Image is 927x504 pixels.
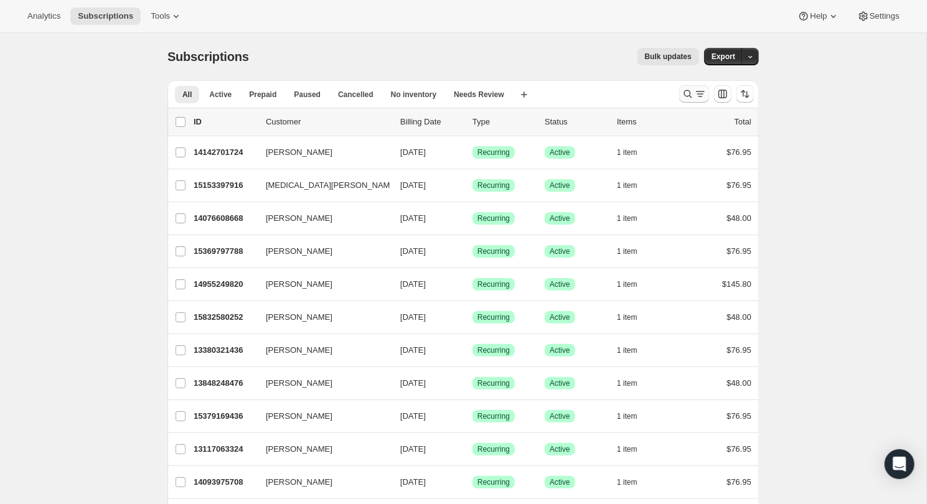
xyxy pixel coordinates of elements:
[258,208,383,228] button: [PERSON_NAME]
[258,142,383,162] button: [PERSON_NAME]
[727,345,751,355] span: $76.95
[167,50,249,63] span: Subscriptions
[400,345,426,355] span: [DATE]
[400,378,426,388] span: [DATE]
[194,210,751,227] div: 14076608668[PERSON_NAME][DATE]SuccessRecurringSuccessActive1 item$48.00
[550,246,570,256] span: Active
[266,116,390,128] p: Customer
[617,243,651,260] button: 1 item
[194,441,751,458] div: 13117063324[PERSON_NAME][DATE]SuccessRecurringSuccessActive1 item$76.95
[617,279,638,289] span: 1 item
[478,180,510,190] span: Recurring
[194,245,256,258] p: 15369797788
[617,408,651,425] button: 1 item
[478,246,510,256] span: Recurring
[27,11,60,21] span: Analytics
[400,411,426,421] span: [DATE]
[727,213,751,223] span: $48.00
[712,52,735,62] span: Export
[258,274,383,294] button: [PERSON_NAME]
[473,116,535,128] div: Type
[78,11,133,21] span: Subscriptions
[617,444,638,454] span: 1 item
[266,476,332,488] span: [PERSON_NAME]
[194,443,256,455] p: 13117063324
[617,147,638,157] span: 1 item
[722,279,751,289] span: $145.80
[194,408,751,425] div: 15379169436[PERSON_NAME][DATE]SuccessRecurringSuccessActive1 item$76.95
[550,378,570,388] span: Active
[266,443,332,455] span: [PERSON_NAME]
[20,7,68,25] button: Analytics
[617,342,651,359] button: 1 item
[617,474,651,491] button: 1 item
[266,212,332,225] span: [PERSON_NAME]
[266,146,332,159] span: [PERSON_NAME]
[478,345,510,355] span: Recurring
[617,378,638,388] span: 1 item
[266,278,332,291] span: [PERSON_NAME]
[258,406,383,426] button: [PERSON_NAME]
[550,477,570,487] span: Active
[266,344,332,357] span: [PERSON_NAME]
[735,116,751,128] p: Total
[194,309,751,326] div: 15832580252[PERSON_NAME][DATE]SuccessRecurringSuccessActive1 item$48.00
[617,276,651,293] button: 1 item
[151,11,170,21] span: Tools
[727,444,751,454] span: $76.95
[266,311,332,324] span: [PERSON_NAME]
[550,312,570,322] span: Active
[478,411,510,421] span: Recurring
[617,375,651,392] button: 1 item
[194,342,751,359] div: 13380321436[PERSON_NAME][DATE]SuccessRecurringSuccessActive1 item$76.95
[209,90,232,100] span: Active
[70,7,141,25] button: Subscriptions
[727,147,751,157] span: $76.95
[617,144,651,161] button: 1 item
[617,309,651,326] button: 1 item
[400,312,426,322] span: [DATE]
[727,246,751,256] span: $76.95
[194,311,256,324] p: 15832580252
[194,177,751,194] div: 15153397916[MEDICAL_DATA][PERSON_NAME][DATE]SuccessRecurringSuccessActive1 item$76.95
[617,116,679,128] div: Items
[194,278,256,291] p: 14955249820
[617,213,638,223] span: 1 item
[810,11,827,21] span: Help
[400,147,426,157] span: [DATE]
[258,472,383,492] button: [PERSON_NAME]
[400,444,426,454] span: [DATE]
[478,312,510,322] span: Recurring
[249,90,276,100] span: Prepaid
[550,147,570,157] span: Active
[194,116,256,128] p: ID
[266,245,332,258] span: [PERSON_NAME]
[727,180,751,190] span: $76.95
[338,90,374,100] span: Cancelled
[258,175,383,195] button: [MEDICAL_DATA][PERSON_NAME]
[790,7,847,25] button: Help
[400,213,426,223] span: [DATE]
[266,410,332,422] span: [PERSON_NAME]
[400,180,426,190] span: [DATE]
[617,345,638,355] span: 1 item
[514,86,534,103] button: Create new view
[400,246,426,256] span: [DATE]
[258,307,383,327] button: [PERSON_NAME]
[194,410,256,422] p: 15379169436
[400,477,426,487] span: [DATE]
[550,345,570,355] span: Active
[645,52,692,62] span: Bulk updates
[258,340,383,360] button: [PERSON_NAME]
[478,147,510,157] span: Recurring
[478,477,510,487] span: Recurring
[143,7,190,25] button: Tools
[478,213,510,223] span: Recurring
[617,411,638,421] span: 1 item
[194,476,256,488] p: 14093975708
[194,212,256,225] p: 14076608668
[550,213,570,223] span: Active
[478,378,510,388] span: Recurring
[727,312,751,322] span: $48.00
[194,377,256,390] p: 13848248476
